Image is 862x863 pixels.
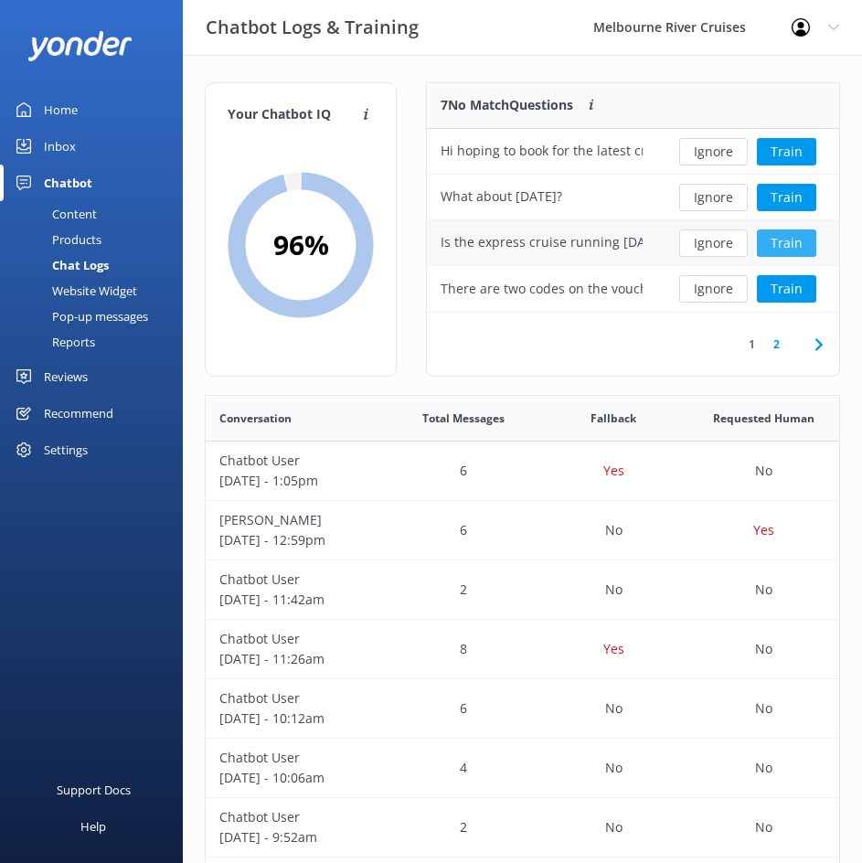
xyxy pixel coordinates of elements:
p: [DATE] - 10:12am [219,709,375,729]
p: No [605,698,623,719]
span: Total Messages [422,410,505,427]
p: 6 [460,520,467,540]
div: row [206,560,839,620]
h3: Chatbot Logs & Training [206,13,419,42]
button: Ignore [679,184,748,211]
p: [DATE] - 1:05pm [219,471,375,491]
p: 6 [460,461,467,481]
p: Chatbot User [219,688,375,709]
p: No [755,817,772,837]
p: No [605,520,623,540]
a: Content [11,201,183,227]
div: row [206,798,839,858]
p: 7 No Match Questions [441,95,573,115]
div: Pop-up messages [11,304,148,329]
a: Chat Logs [11,252,183,278]
button: Ignore [679,229,748,257]
a: Pop-up messages [11,304,183,329]
a: Products [11,227,183,252]
span: Fallback [591,410,636,427]
p: [DATE] - 10:06am [219,768,375,788]
h4: Your Chatbot IQ [228,105,358,125]
h2: 96 % [273,223,329,267]
div: Chat Logs [11,252,109,278]
p: Yes [753,520,774,540]
div: Hi hoping to book for the latest cruise [DATE] leaving [GEOGRAPHIC_DATA]? [441,141,643,161]
p: 2 [460,580,467,600]
div: row [427,129,839,175]
p: Yes [603,461,624,481]
span: Requested Human [713,410,814,427]
p: Yes [603,639,624,659]
div: grid [427,129,839,312]
button: Train [757,229,816,257]
div: Reports [11,329,95,355]
a: 2 [764,336,789,353]
div: Website Widget [11,278,137,304]
div: row [427,266,839,312]
div: Is the express cruise running [DATE] at 10.50 [441,232,643,252]
button: Train [757,138,816,165]
p: Chatbot User [219,451,375,471]
p: [DATE] - 12:59pm [219,530,375,550]
a: 1 [740,336,764,353]
a: Website Widget [11,278,183,304]
p: No [755,639,772,659]
p: [DATE] - 11:42am [219,590,375,610]
a: Reports [11,329,183,355]
div: Reviews [44,358,88,395]
p: No [605,758,623,778]
div: Recommend [44,395,113,431]
p: 8 [460,639,467,659]
p: 2 [460,817,467,837]
div: row [206,442,839,501]
div: Inbox [44,128,76,165]
p: Chatbot User [219,807,375,827]
div: row [206,501,839,560]
p: 6 [460,698,467,719]
div: row [206,679,839,739]
button: Ignore [679,138,748,165]
div: row [206,620,839,679]
div: Help [80,808,106,845]
p: Chatbot User [219,570,375,590]
p: Chatbot User [219,629,375,649]
p: No [755,698,772,719]
p: No [755,461,772,481]
div: Support Docs [57,772,131,808]
p: No [755,758,772,778]
span: Conversation [219,410,292,427]
p: 4 [460,758,467,778]
p: No [605,817,623,837]
div: Content [11,201,97,227]
div: Settings [44,431,88,468]
p: Chatbot User [219,748,375,768]
div: row [427,220,839,266]
div: Products [11,227,101,252]
div: row [427,175,839,220]
div: Home [44,91,78,128]
p: No [755,580,772,600]
img: yonder-white-logo.png [27,31,133,61]
button: Train [757,275,816,303]
div: Chatbot [44,165,92,201]
button: Ignore [679,275,748,303]
p: [DATE] - 9:52am [219,827,375,847]
div: What about [DATE]? [441,186,562,207]
p: [PERSON_NAME] [219,510,375,530]
button: Train [757,184,816,211]
div: There are two codes on the voucher are the separate or part of the one code? [441,279,643,299]
div: row [206,739,839,798]
p: [DATE] - 11:26am [219,649,375,669]
p: No [605,580,623,600]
